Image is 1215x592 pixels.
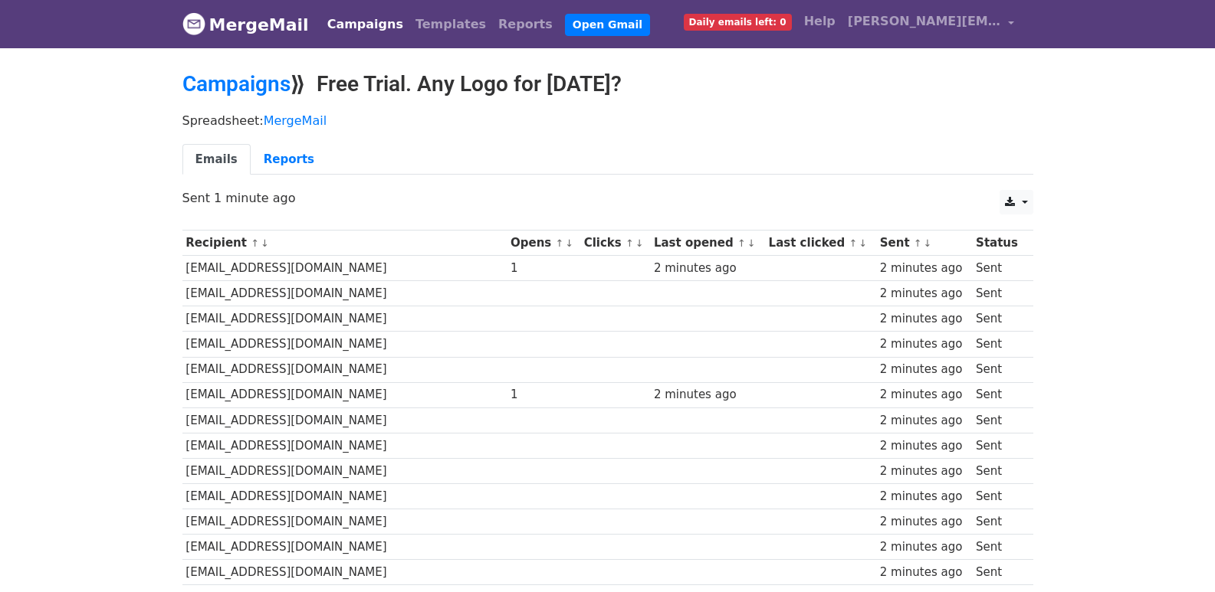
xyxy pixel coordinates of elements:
[972,560,1025,585] td: Sent
[972,231,1025,256] th: Status
[261,237,269,249] a: ↓
[565,14,650,36] a: Open Gmail
[182,71,1033,97] h2: ⟫ Free Trial. Any Logo for [DATE]?
[880,260,969,277] div: 2 minutes ago
[972,433,1025,458] td: Sent
[182,407,507,433] td: [EMAIL_ADDRESS][DOMAIN_NAME]
[880,386,969,404] div: 2 minutes ago
[972,306,1025,332] td: Sent
[880,488,969,505] div: 2 minutes ago
[678,6,798,37] a: Daily emails left: 0
[972,484,1025,509] td: Sent
[182,458,507,483] td: [EMAIL_ADDRESS][DOMAIN_NAME]
[798,6,842,37] a: Help
[182,190,1033,206] p: Sent 1 minute ago
[914,237,922,249] a: ↑
[511,386,576,404] div: 1
[880,437,969,455] div: 2 minutes ago
[880,513,969,531] div: 2 minutes ago
[182,281,507,306] td: [EMAIL_ADDRESS][DOMAIN_NAME]
[972,382,1025,407] td: Sent
[182,256,507,281] td: [EMAIL_ADDRESS][DOMAIN_NAME]
[880,335,969,353] div: 2 minutes ago
[251,144,327,175] a: Reports
[182,332,507,357] td: [EMAIL_ADDRESS][DOMAIN_NAME]
[182,113,1033,129] p: Spreadsheet:
[264,113,327,128] a: MergeMail
[880,412,969,430] div: 2 minutes ago
[737,237,746,249] a: ↑
[626,237,634,249] a: ↑
[182,144,251,175] a: Emails
[182,357,507,382] td: [EMAIL_ADDRESS][DOMAIN_NAME]
[650,231,765,256] th: Last opened
[972,407,1025,433] td: Sent
[635,237,644,249] a: ↓
[654,386,761,404] div: 2 minutes ago
[492,9,559,40] a: Reports
[972,332,1025,357] td: Sent
[182,509,507,535] td: [EMAIL_ADDRESS][DOMAIN_NAME]
[565,237,573,249] a: ↓
[182,306,507,332] td: [EMAIL_ADDRESS][DOMAIN_NAME]
[182,433,507,458] td: [EMAIL_ADDRESS][DOMAIN_NAME]
[507,231,580,256] th: Opens
[880,463,969,480] div: 2 minutes ago
[580,231,650,256] th: Clicks
[972,281,1025,306] td: Sent
[880,285,969,303] div: 2 minutes ago
[182,535,507,560] td: [EMAIL_ADDRESS][DOMAIN_NAME]
[876,231,972,256] th: Sent
[880,538,969,556] div: 2 minutes ago
[972,535,1025,560] td: Sent
[972,256,1025,281] td: Sent
[972,357,1025,382] td: Sent
[321,9,409,40] a: Campaigns
[409,9,492,40] a: Templates
[765,231,876,256] th: Last clicked
[848,12,1001,31] span: [PERSON_NAME][EMAIL_ADDRESS][DOMAIN_NAME]
[182,484,507,509] td: [EMAIL_ADDRESS][DOMAIN_NAME]
[251,237,259,249] a: ↑
[182,12,205,35] img: MergeMail logo
[182,8,309,41] a: MergeMail
[880,310,969,328] div: 2 minutes ago
[684,14,792,31] span: Daily emails left: 0
[511,260,576,277] div: 1
[182,560,507,585] td: [EMAIL_ADDRESS][DOMAIN_NAME]
[859,237,867,249] a: ↓
[556,237,564,249] a: ↑
[880,361,969,378] div: 2 minutes ago
[924,237,932,249] a: ↓
[972,509,1025,535] td: Sent
[182,382,507,407] td: [EMAIL_ADDRESS][DOMAIN_NAME]
[182,231,507,256] th: Recipient
[747,237,756,249] a: ↓
[654,260,761,277] div: 2 minutes ago
[842,6,1021,42] a: [PERSON_NAME][EMAIL_ADDRESS][DOMAIN_NAME]
[972,458,1025,483] td: Sent
[182,71,291,96] a: Campaigns
[849,237,857,249] a: ↑
[880,564,969,581] div: 2 minutes ago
